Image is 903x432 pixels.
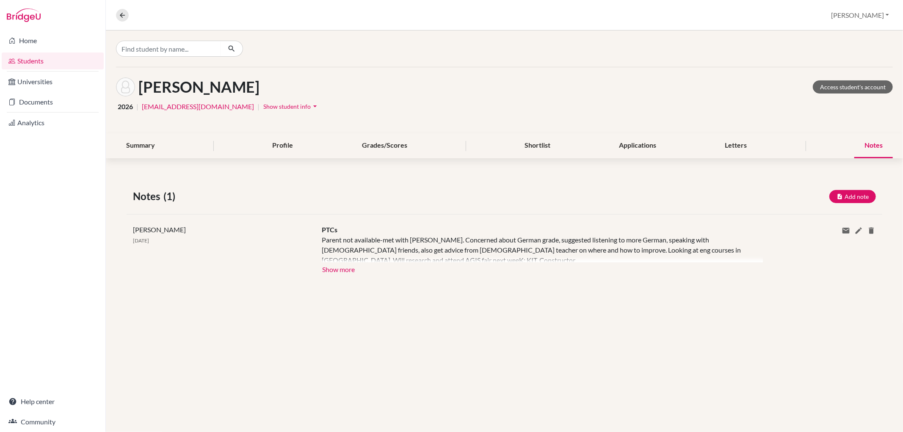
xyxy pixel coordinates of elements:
[322,235,750,262] div: Parent not available-met with [PERSON_NAME]. Concerned about German grade, suggested listening to...
[322,262,355,275] button: Show more
[136,102,138,112] span: |
[829,190,876,203] button: Add note
[133,189,163,204] span: Notes
[2,94,104,110] a: Documents
[133,226,186,234] span: [PERSON_NAME]
[262,133,303,158] div: Profile
[352,133,417,158] div: Grades/Scores
[116,41,221,57] input: Find student by name...
[138,78,260,96] h1: [PERSON_NAME]
[263,100,320,113] button: Show student infoarrow_drop_down
[2,73,104,90] a: Universities
[322,226,337,234] span: PTCs
[116,133,165,158] div: Summary
[2,393,104,410] a: Help center
[7,8,41,22] img: Bridge-U
[813,80,893,94] a: Access student's account
[2,413,104,430] a: Community
[116,77,135,96] img: Hyungeon Chung's avatar
[2,114,104,131] a: Analytics
[609,133,666,158] div: Applications
[257,102,260,112] span: |
[2,52,104,69] a: Students
[163,189,179,204] span: (1)
[311,102,319,110] i: arrow_drop_down
[514,133,561,158] div: Shortlist
[715,133,757,158] div: Letters
[118,102,133,112] span: 2026
[142,102,254,112] a: [EMAIL_ADDRESS][DOMAIN_NAME]
[854,133,893,158] div: Notes
[133,237,149,244] span: [DATE]
[263,103,311,110] span: Show student info
[2,32,104,49] a: Home
[827,7,893,23] button: [PERSON_NAME]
